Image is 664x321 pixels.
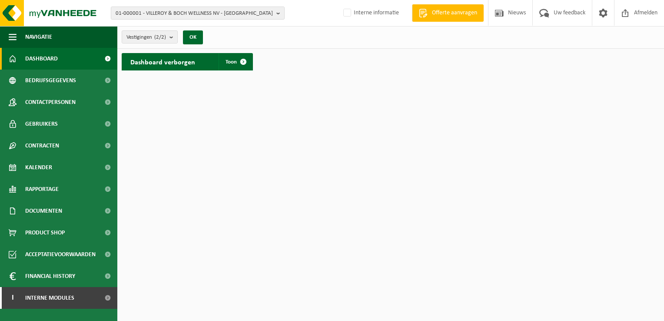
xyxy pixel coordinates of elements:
[25,200,62,222] span: Documenten
[122,53,204,70] h2: Dashboard verborgen
[126,31,166,44] span: Vestigingen
[183,30,203,44] button: OK
[226,59,237,65] span: Toon
[154,34,166,40] count: (2/2)
[25,157,52,178] span: Kalender
[342,7,399,20] label: Interne informatie
[25,244,96,265] span: Acceptatievoorwaarden
[25,178,59,200] span: Rapportage
[430,9,479,17] span: Offerte aanvragen
[219,53,252,70] a: Toon
[25,26,52,48] span: Navigatie
[25,135,59,157] span: Contracten
[412,4,484,22] a: Offerte aanvragen
[9,287,17,309] span: I
[25,222,65,244] span: Product Shop
[25,91,76,113] span: Contactpersonen
[122,30,178,43] button: Vestigingen(2/2)
[116,7,273,20] span: 01-000001 - VILLEROY & BOCH WELLNESS NV - [GEOGRAPHIC_DATA]
[111,7,285,20] button: 01-000001 - VILLEROY & BOCH WELLNESS NV - [GEOGRAPHIC_DATA]
[25,113,58,135] span: Gebruikers
[25,48,58,70] span: Dashboard
[25,70,76,91] span: Bedrijfsgegevens
[25,265,75,287] span: Financial History
[25,287,74,309] span: Interne modules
